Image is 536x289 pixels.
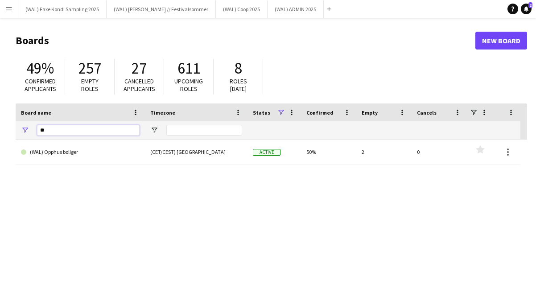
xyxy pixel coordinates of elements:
[253,149,280,156] span: Active
[132,58,147,78] span: 27
[18,0,107,18] button: (WAL) Faxe Kondi Sampling 2025
[417,109,437,116] span: Cancels
[475,32,527,50] a: New Board
[174,77,203,93] span: Upcoming roles
[268,0,324,18] button: (WAL) ADMIN 2025
[362,109,378,116] span: Empty
[235,58,242,78] span: 8
[521,4,532,14] a: 2
[253,109,270,116] span: Status
[166,125,242,136] input: Timezone Filter Input
[37,125,140,136] input: Board name Filter Input
[26,58,54,78] span: 49%
[107,0,216,18] button: (WAL) [PERSON_NAME] // Festivalsommer
[150,109,175,116] span: Timezone
[177,58,200,78] span: 611
[16,34,475,47] h1: Boards
[21,126,29,134] button: Open Filter Menu
[81,77,99,93] span: Empty roles
[230,77,247,93] span: Roles [DATE]
[301,140,356,164] div: 50%
[21,140,140,165] a: (WAL) Opphus boliger
[78,58,101,78] span: 257
[124,77,155,93] span: Cancelled applicants
[356,140,412,164] div: 2
[21,109,51,116] span: Board name
[145,140,247,164] div: (CET/CEST) [GEOGRAPHIC_DATA]
[528,2,532,8] span: 2
[412,140,467,164] div: 0
[150,126,158,134] button: Open Filter Menu
[306,109,334,116] span: Confirmed
[25,77,56,93] span: Confirmed applicants
[216,0,268,18] button: (WAL) Coop 2025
